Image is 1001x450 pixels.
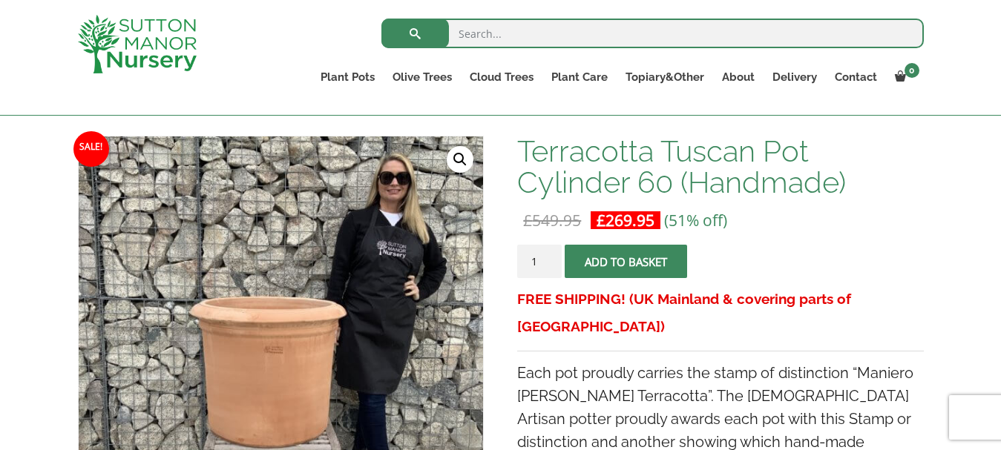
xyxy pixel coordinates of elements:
[886,67,924,87] a: 0
[523,210,581,231] bdi: 549.95
[617,67,713,87] a: Topiary&Other
[78,15,197,73] img: logo
[713,67,764,87] a: About
[381,19,924,48] input: Search...
[905,63,919,78] span: 0
[597,210,654,231] bdi: 269.95
[565,245,687,278] button: Add to basket
[542,67,617,87] a: Plant Care
[826,67,886,87] a: Contact
[664,210,727,231] span: (51% off)
[384,67,461,87] a: Olive Trees
[523,210,532,231] span: £
[597,210,605,231] span: £
[517,285,923,340] h3: FREE SHIPPING! (UK Mainland & covering parts of [GEOGRAPHIC_DATA])
[73,131,109,167] span: Sale!
[517,245,562,278] input: Product quantity
[447,146,473,173] a: View full-screen image gallery
[764,67,826,87] a: Delivery
[461,67,542,87] a: Cloud Trees
[517,136,923,198] h1: Terracotta Tuscan Pot Cylinder 60 (Handmade)
[312,67,384,87] a: Plant Pots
